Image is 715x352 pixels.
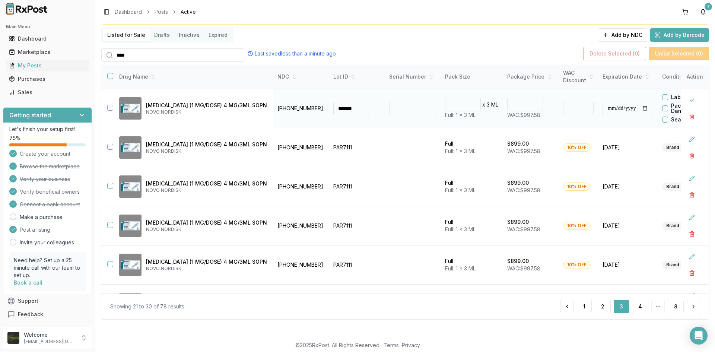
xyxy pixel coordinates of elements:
span: Full: 1 x 3 ML [445,112,476,118]
p: x [482,101,485,108]
button: Expired [204,29,232,41]
img: Ozempic (1 MG/DOSE) 4 MG/3ML SOPN [119,175,142,198]
div: Open Intercom Messenger [690,327,708,345]
img: Ozempic (1 MG/DOSE) 4 MG/3ML SOPN [119,97,142,120]
button: Edit [685,289,699,302]
th: Action [681,65,709,89]
span: Browse the marketplace [20,163,80,170]
p: NOVO NORDISK [146,148,267,154]
div: 10% OFF [563,143,591,152]
label: Seal Broken [671,117,702,122]
button: Close [685,93,699,107]
a: Book a call [14,279,42,286]
td: [PHONE_NUMBER] [273,89,329,128]
button: Sales [3,86,92,98]
span: WAC: $997.58 [507,187,540,193]
img: RxPost Logo [3,3,51,15]
p: NOVO NORDISK [146,266,267,272]
div: Brand New [662,261,695,269]
label: Package Damaged [671,103,714,114]
button: Edit [685,250,699,263]
td: PAR7111 [329,167,385,206]
td: Full [441,245,503,285]
h3: Getting started [9,111,51,120]
span: Post a listing [20,226,50,234]
div: 10% OFF [563,261,591,269]
td: PAR7111 [329,128,385,167]
button: Inactive [174,29,204,41]
div: 10% OFF [563,222,591,230]
div: 7 [705,3,712,10]
p: [MEDICAL_DATA] (1 MG/DOSE) 4 MG/3ML SOPN [146,258,267,266]
span: Connect a bank account [20,201,80,208]
p: NOVO NORDISK [146,226,267,232]
td: Full [441,285,503,324]
button: Drafts [150,29,174,41]
button: Edit [685,172,699,185]
span: 75 % [9,134,20,142]
button: 7 [697,6,709,18]
span: WAC: $997.58 [507,148,540,154]
span: Active [181,8,196,16]
button: Dashboard [3,33,92,45]
button: Delete [685,110,699,123]
a: Dashboard [6,32,89,45]
span: Full: 1 x 3 ML [445,226,476,232]
div: 10% OFF [563,183,591,191]
p: NOVO NORDISK [146,187,267,193]
div: Serial Number [389,73,436,80]
button: Delete [685,188,699,202]
td: PAR7111 [329,285,385,324]
button: Add by NDC [598,28,647,42]
div: Sales [9,89,86,96]
button: 1 [577,300,592,313]
a: Posts [155,8,168,16]
div: Lot ID [333,73,380,80]
td: [PHONE_NUMBER] [273,206,329,245]
p: $899.00 [507,257,529,265]
td: PAR7111 [329,206,385,245]
span: WAC: $997.58 [507,112,540,118]
div: My Posts [9,62,86,69]
label: Label Residue [671,95,708,100]
a: My Posts [6,59,89,72]
div: Drug Name [119,73,267,80]
td: [PHONE_NUMBER] [273,128,329,167]
th: Condition [658,65,714,89]
span: Feedback [18,311,43,318]
img: Ozempic (1 MG/DOSE) 4 MG/3ML SOPN [119,293,142,315]
div: Showing 21 to 30 of 78 results [110,303,184,310]
div: Package Price [507,73,554,80]
button: 8 [668,300,684,313]
img: Ozempic (1 MG/DOSE) 4 MG/3ML SOPN [119,136,142,159]
button: Marketplace [3,46,92,58]
p: Need help? Set up a 25 minute call with our team to set up. [14,257,81,279]
a: Terms [384,342,399,348]
td: [PHONE_NUMBER] [273,285,329,324]
nav: breadcrumb [115,8,196,16]
button: 4 [632,300,648,313]
span: WAC: $997.58 [507,265,540,272]
span: Full: 1 x 3 ML [445,187,476,193]
span: [DATE] [603,222,653,229]
span: [DATE] [603,261,653,269]
p: Let's finish your setup first! [9,126,86,133]
span: WAC: $997.58 [507,226,540,232]
p: [MEDICAL_DATA] (1 MG/DOSE) 4 MG/3ML SOPN [146,219,267,226]
p: [MEDICAL_DATA] (1 MG/DOSE) 4 MG/3ML SOPN [146,141,267,148]
button: Feedback [3,308,92,321]
img: User avatar [7,332,19,344]
a: Dashboard [115,8,142,16]
a: Invite your colleagues [20,239,74,246]
button: Edit [685,133,699,146]
td: PAR7111 [329,245,385,285]
p: NOVO NORDISK [146,109,267,115]
div: Brand New [662,143,695,152]
p: 3 [487,101,490,108]
p: [MEDICAL_DATA] (1 MG/DOSE) 4 MG/3ML SOPN [146,180,267,187]
div: Purchases [9,75,86,83]
p: ML [491,101,498,108]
